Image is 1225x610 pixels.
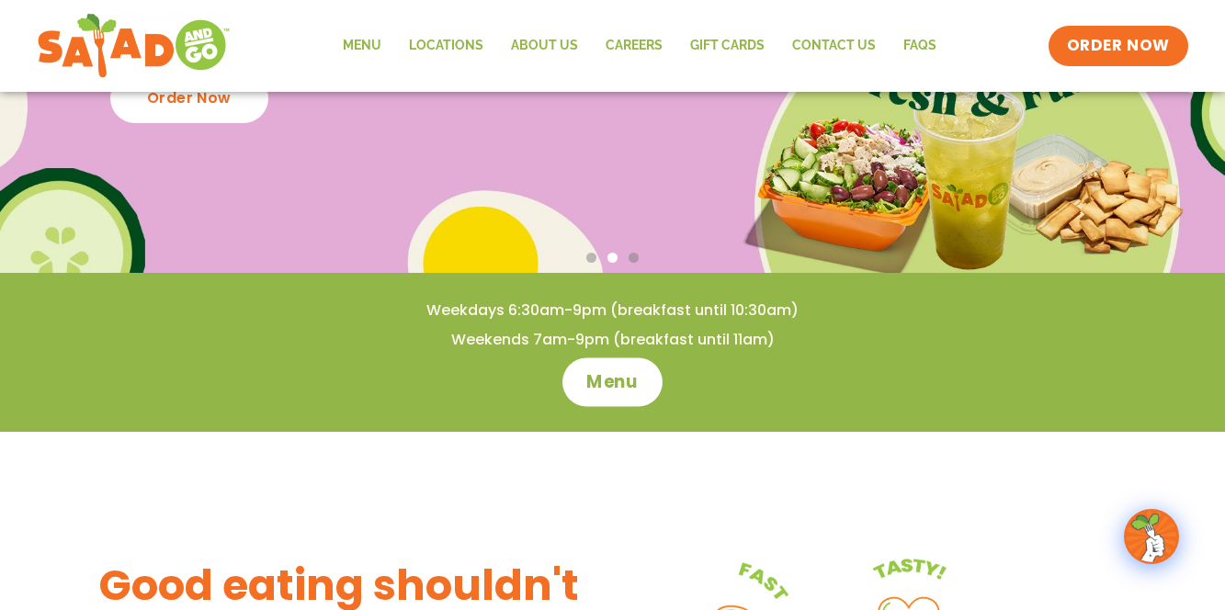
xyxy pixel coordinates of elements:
[395,25,497,67] a: Locations
[37,9,231,83] img: new-SAG-logo-768×292
[1067,35,1170,57] span: ORDER NOW
[629,253,639,263] span: Go to slide 3
[562,357,663,406] a: Menu
[1049,26,1188,66] a: ORDER NOW
[110,73,268,123] div: Order Now
[586,370,639,394] span: Menu
[329,25,950,67] nav: Menu
[607,253,618,263] span: Go to slide 2
[592,25,676,67] a: Careers
[37,330,1188,350] h4: Weekends 7am-9pm (breakfast until 11am)
[676,25,778,67] a: GIFT CARDS
[586,253,596,263] span: Go to slide 1
[497,25,592,67] a: About Us
[329,25,395,67] a: Menu
[890,25,950,67] a: FAQs
[778,25,890,67] a: Contact Us
[1126,511,1177,562] img: wpChatIcon
[37,300,1188,321] h4: Weekdays 6:30am-9pm (breakfast until 10:30am)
